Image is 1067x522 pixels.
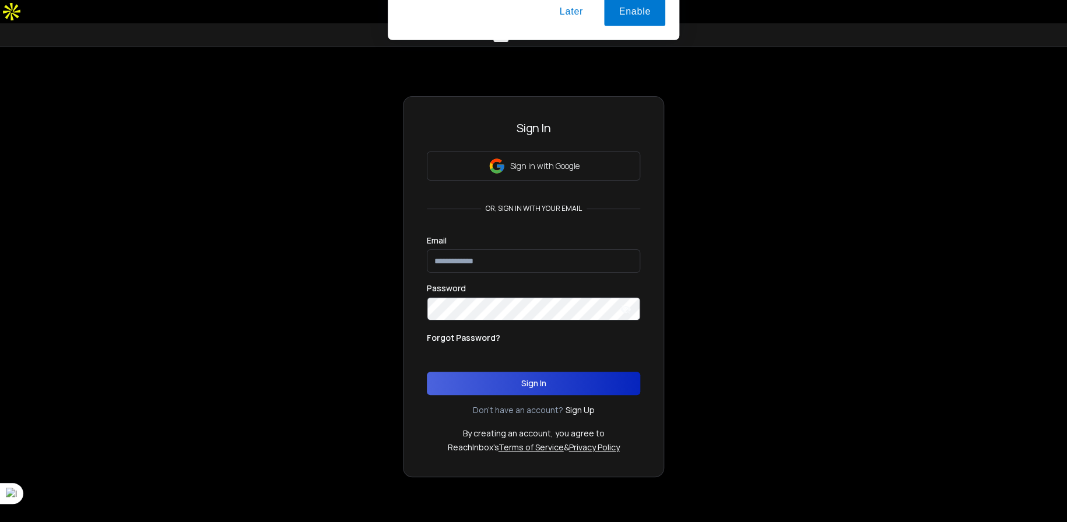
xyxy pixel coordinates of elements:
p: Forgot Password? [427,332,500,344]
div: Enable notifications to stay on top of your campaigns with real-time updates on replies. [448,14,665,41]
button: Sign in with Google [427,151,640,181]
button: Sign In [427,372,640,395]
img: notification icon [402,14,448,61]
p: Don't have an account? [473,404,563,416]
a: Privacy Policy [569,442,620,453]
p: or, sign in with your email [481,204,587,213]
label: Email [427,237,447,245]
button: Later [545,61,597,90]
a: Terms of Service [499,442,564,453]
a: Sign Up [566,404,595,416]
p: By creating an account, you agree to [463,428,605,439]
h3: Sign In [427,120,640,136]
p: Sign in with Google [510,160,580,172]
label: Password [427,284,466,292]
p: ReachInbox's & [448,442,620,453]
button: Enable [604,61,665,90]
